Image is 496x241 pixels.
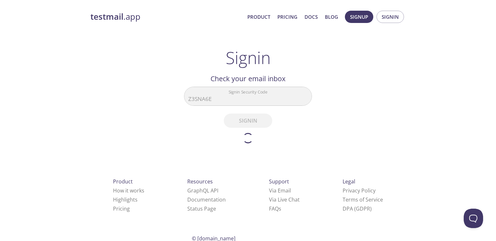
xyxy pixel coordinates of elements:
[305,13,318,21] a: Docs
[464,209,483,228] iframe: Help Scout Beacon - Open
[113,196,138,203] a: Highlights
[325,13,338,21] a: Blog
[269,178,289,185] span: Support
[187,178,213,185] span: Resources
[187,187,218,194] a: GraphQL API
[269,187,291,194] a: Via Email
[113,187,144,194] a: How it works
[247,13,270,21] a: Product
[90,11,123,22] strong: testmail
[343,187,376,194] a: Privacy Policy
[187,196,226,203] a: Documentation
[377,11,404,23] button: Signin
[350,13,368,21] span: Signup
[90,11,242,22] a: testmail.app
[187,205,216,212] a: Status Page
[113,205,130,212] a: Pricing
[279,205,281,212] span: s
[269,196,300,203] a: Via Live Chat
[343,196,383,203] a: Terms of Service
[343,205,372,212] a: DPA (GDPR)
[382,13,399,21] span: Signin
[113,178,133,185] span: Product
[269,205,281,212] a: FAQ
[184,73,312,84] h2: Check your email inbox
[226,48,271,67] h1: Signin
[343,178,355,185] span: Legal
[345,11,373,23] button: Signup
[277,13,297,21] a: Pricing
